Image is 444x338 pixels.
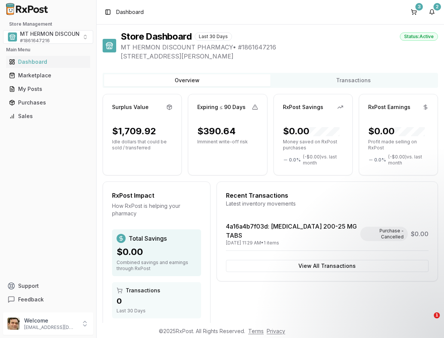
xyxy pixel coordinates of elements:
[415,3,423,11] div: 3
[6,96,90,109] a: Purchases
[3,56,93,68] button: Dashboard
[197,125,236,137] div: $390.64
[9,112,87,120] div: Sales
[3,3,51,15] img: RxPost Logo
[283,103,323,111] div: RxPost Savings
[426,6,438,18] button: 2
[24,317,77,324] p: Welcome
[3,21,93,27] h2: Store Management
[3,83,93,95] button: My Posts
[6,55,90,69] a: Dashboard
[226,200,429,207] div: Latest inventory movements
[8,318,20,330] img: User avatar
[283,125,340,137] div: $0.00
[24,324,77,330] p: [EMAIL_ADDRESS][DOMAIN_NAME]
[368,139,429,151] p: Profit made selling on RxPost
[121,43,438,52] span: MT HERMON DISCOUNT PHARMACY • # 1861647216
[117,296,197,306] div: 0
[3,293,93,306] button: Feedback
[368,125,425,137] div: $0.00
[116,8,144,16] span: Dashboard
[9,72,87,79] div: Marketplace
[360,227,408,241] div: Purchase - Cancelled
[374,157,386,163] span: 0.0 %
[270,74,437,86] button: Transactions
[3,110,93,122] button: Sales
[433,3,441,11] div: 2
[121,31,192,43] h1: Store Dashboard
[9,99,87,106] div: Purchases
[126,287,160,294] span: Transactions
[112,103,149,111] div: Surplus Value
[434,312,440,318] span: 1
[9,85,87,93] div: My Posts
[289,157,301,163] span: 0.0 %
[112,191,201,200] div: RxPost Impact
[267,328,285,334] a: Privacy
[18,296,44,303] span: Feedback
[3,97,93,109] button: Purchases
[3,69,93,81] button: Marketplace
[3,279,93,293] button: Support
[408,6,420,18] button: 3
[195,32,232,41] div: Last 30 Days
[116,8,144,16] nav: breadcrumb
[117,308,197,314] div: Last 30 Days
[104,74,270,86] button: Overview
[388,154,429,166] span: ( - $0.00 ) vs. last month
[303,154,343,166] span: ( - $0.00 ) vs. last month
[283,139,343,151] p: Money saved on RxPost purchases
[3,30,93,44] button: Select a view
[197,139,258,145] p: Imminent write-off risk
[121,52,438,61] span: [STREET_ADDRESS][PERSON_NAME]
[6,47,90,53] h2: Main Menu
[20,38,50,44] span: # 1861647216
[400,32,438,41] div: Status: Active
[6,69,90,82] a: Marketplace
[197,103,246,111] div: Expiring ≤ 90 Days
[6,82,90,96] a: My Posts
[117,260,197,272] div: Combined savings and earnings through RxPost
[226,191,429,200] div: Recent Transactions
[20,30,114,38] span: MT HERMON DISCOUNT PHARMACY
[226,223,357,239] a: 4a16a4b7f03d: [MEDICAL_DATA] 200-25 MG TABS
[117,246,197,258] div: $0.00
[6,109,90,123] a: Sales
[9,58,87,66] div: Dashboard
[129,234,167,243] span: Total Savings
[248,328,264,334] a: Terms
[226,260,429,272] button: View All Transactions
[112,139,172,151] p: Idle dollars that could be sold / transferred
[411,229,429,238] span: $0.00
[226,240,358,246] div: [DATE] 11:29 AM • 1 items
[368,103,410,111] div: RxPost Earnings
[418,312,436,330] iframe: Intercom live chat
[112,125,156,137] div: $1,709.92
[112,202,201,217] div: How RxPost is helping your pharmacy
